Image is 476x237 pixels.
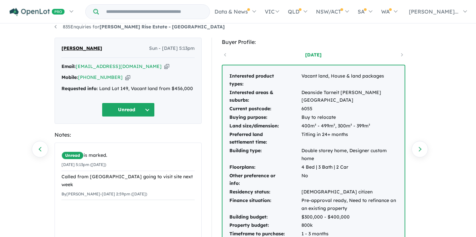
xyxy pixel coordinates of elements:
[301,172,398,188] td: No
[301,105,398,113] td: 6055
[409,8,458,15] span: [PERSON_NAME]...
[61,152,84,159] span: Unread
[229,163,301,172] td: Floorplans:
[61,191,147,196] small: By [PERSON_NAME] - [DATE] 2:59pm ([DATE])
[61,63,76,69] strong: Email:
[301,122,398,130] td: 400m² - 499m², 300m² - 399m²
[61,74,78,80] strong: Mobile:
[301,147,398,163] td: Double storey home, Designer custom home
[61,45,102,52] span: [PERSON_NAME]
[164,63,169,70] button: Copy
[229,122,301,130] td: Land size/dimension:
[285,51,341,58] a: [DATE]
[301,196,398,213] td: Pre-approval ready, Need to refinance on an existing property
[61,162,106,167] small: [DATE] 5:13pm ([DATE])
[76,63,162,69] a: [EMAIL_ADDRESS][DOMAIN_NAME]
[229,130,301,147] td: Preferred land settlement time:
[301,213,398,221] td: $300,000 - $400,000
[301,88,398,105] td: Deanside Tarneit [PERSON_NAME][GEOGRAPHIC_DATA]
[301,163,398,172] td: 4 Bed | 3 Bath | 2 Car
[229,105,301,113] td: Current postcode:
[301,188,398,196] td: [DEMOGRAPHIC_DATA] citizen
[301,113,398,122] td: Buy to relocate
[149,45,195,52] span: Sun - [DATE] 5:13pm
[229,88,301,105] td: Interested areas & suburbs:
[100,5,208,19] input: Try estate name, suburb, builder or developer
[229,147,301,163] td: Building type:
[61,85,195,93] div: Land Lot 149, Vacant land from $456,000
[229,196,301,213] td: Finance situation:
[61,152,195,159] div: is marked.
[229,113,301,122] td: Buying purpose:
[229,72,301,88] td: Interested product types:
[125,74,130,81] button: Copy
[10,8,65,16] img: Openlot PRO Logo White
[78,74,123,80] a: [PHONE_NUMBER]
[301,221,398,230] td: 800k
[61,85,98,91] strong: Requested info:
[229,221,301,230] td: Property budget:
[99,24,225,30] strong: [PERSON_NAME] Rise Estate - [GEOGRAPHIC_DATA]
[55,23,421,31] nav: breadcrumb
[229,188,301,196] td: Residency status:
[301,130,398,147] td: Titling in 24+ months
[55,24,225,30] a: 835Enquiries for[PERSON_NAME] Rise Estate - [GEOGRAPHIC_DATA]
[229,213,301,221] td: Building budget:
[61,173,195,189] div: Called from [GEOGRAPHIC_DATA] going to visit site next week
[102,103,155,117] button: Unread
[301,72,398,88] td: Vacant land, House & land packages
[229,172,301,188] td: Other preference or info:
[55,130,202,139] div: Notes:
[222,38,405,47] div: Buyer Profile:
